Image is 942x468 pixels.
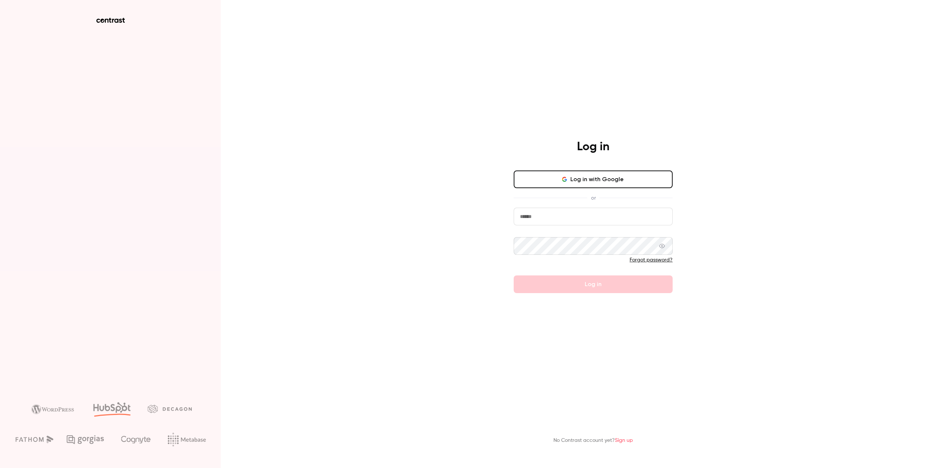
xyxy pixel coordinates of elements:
h4: Log in [577,140,609,154]
a: Forgot password? [630,257,673,263]
button: Log in with Google [514,170,673,188]
p: No Contrast account yet? [553,437,633,444]
a: Sign up [615,438,633,443]
span: or [587,194,599,202]
img: decagon [148,405,192,413]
